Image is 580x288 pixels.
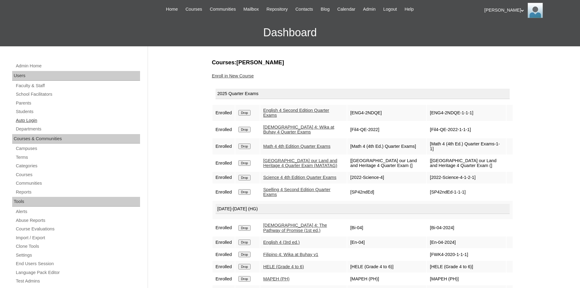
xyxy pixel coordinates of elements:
a: Enroll in New Course [212,73,254,78]
td: [Math 4 (4th Ed.) Quarter Exams-1-1] [427,138,506,155]
td: [MAPEH (PH)] [347,273,427,285]
a: Mailbox [241,6,262,13]
td: [[GEOGRAPHIC_DATA] our Land and Heritage 4 Quarter Exam (] [427,155,506,171]
td: [MAPEH (PH)] [427,273,506,285]
a: Import / Export [15,234,140,242]
a: English 4 (3rd ed.) [263,240,300,245]
span: Logout [383,6,397,13]
a: Courses [15,171,140,179]
div: Users [12,71,140,81]
span: Admin [363,6,376,13]
a: Reports [15,188,140,196]
a: Science 4 4th Edition Quarter Exams [263,175,336,180]
td: Enrolled [213,172,235,183]
td: [Math 4 (4th Ed.) Quarter Exams] [347,138,427,155]
a: [GEOGRAPHIC_DATA] our Land and Heritage 4 Quarter Exam (MATATAG) [263,158,337,168]
input: Drop [238,110,250,116]
a: Spelling 4 Second Edition Quarter Exams [263,187,331,197]
a: Admin Home [15,62,140,70]
td: [Bi-04-2024] [427,220,506,236]
a: Test Admins [15,277,140,285]
input: Drop [238,225,250,231]
a: School Facilitators [15,91,140,98]
a: Clone Tools [15,243,140,250]
a: Home [163,6,181,13]
td: Enrolled [213,220,235,236]
a: End Users Session [15,260,140,268]
h3: Courses:[PERSON_NAME] [212,59,513,66]
td: Enrolled [213,184,235,200]
td: [Fil4-QE-2022] [347,122,427,138]
a: Math 4 4th Edition Quarter Exams [263,144,331,149]
img: Ariane Ebuen [528,3,543,18]
span: Courses [185,6,202,13]
td: [SP42ndEd] [347,184,427,200]
a: Students [15,108,140,116]
input: Drop [238,144,250,149]
td: Enrolled [213,155,235,171]
td: Enrolled [213,261,235,272]
td: [Fil4-QE-2022-1-1-1] [427,122,506,138]
span: Blog [321,6,329,13]
a: Help [402,6,417,13]
a: Courses [182,6,205,13]
input: Drop [238,252,250,257]
a: [DEMOGRAPHIC_DATA] 4: The Pathway of Promise (1st ed.) [263,223,327,233]
input: Drop [238,127,250,132]
div: 2025 Quarter Exams [216,89,510,99]
a: Terms [15,154,140,161]
a: Communities [15,180,140,187]
a: English 4 Second Edition Quarter Exams [263,108,329,118]
a: Blog [318,6,332,13]
td: [ENG4-2NDQE-1-1-1] [427,105,506,121]
a: Parents [15,99,140,107]
a: Communities [207,6,239,13]
a: Logout [380,6,400,13]
a: Admin [360,6,379,13]
div: Tools [12,197,140,207]
td: [2022-Science-4-1-2-1] [427,172,506,183]
td: [ENG4-2NDQE] [347,105,427,121]
a: Course Evaluations [15,225,140,233]
h3: Dashboard [3,19,577,46]
td: [2022-Science-4] [347,172,427,183]
a: Faculty & Staff [15,82,140,90]
a: [DEMOGRAPHIC_DATA] 4: Wika at Buhay 4 Quarter Exams [263,125,334,135]
div: Courses & Communities [12,134,140,144]
a: Campuses [15,145,140,152]
a: Calendar [334,6,358,13]
span: Repository [266,6,288,13]
span: Contacts [295,6,313,13]
a: Filipino 4: Wika at Buhay v1 [263,252,318,257]
input: Drop [238,175,250,180]
input: Drop [238,276,250,282]
td: [En-04] [347,236,427,248]
td: [HELE (Grade 4 to 6)] [347,261,427,272]
a: Language Pack Editor [15,269,140,276]
span: Help [405,6,414,13]
a: HELE (Grade 4 to 6) [263,264,304,269]
input: Drop [238,264,250,269]
td: [SP42ndEd-1-1-1] [427,184,506,200]
input: Drop [238,240,250,245]
span: Mailbox [244,6,259,13]
a: Categories [15,162,140,170]
div: [DATE]-[DATE] (HG) [216,204,510,214]
a: Contacts [292,6,316,13]
div: [PERSON_NAME] [484,3,574,18]
td: [[GEOGRAPHIC_DATA] our Land and Heritage 4 Quarter Exam (] [347,155,427,171]
td: Enrolled [213,249,235,260]
td: Enrolled [213,105,235,121]
td: [FWK4-2020-1-1-1] [427,249,506,260]
td: [En-04-2024] [427,236,506,248]
a: Alerts [15,208,140,215]
span: Calendar [337,6,355,13]
td: Enrolled [213,138,235,155]
input: Drop [238,160,250,166]
a: Departments [15,125,140,133]
a: Repository [263,6,291,13]
td: Enrolled [213,122,235,138]
input: Drop [238,189,250,195]
td: Enrolled [213,273,235,285]
td: Enrolled [213,236,235,248]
